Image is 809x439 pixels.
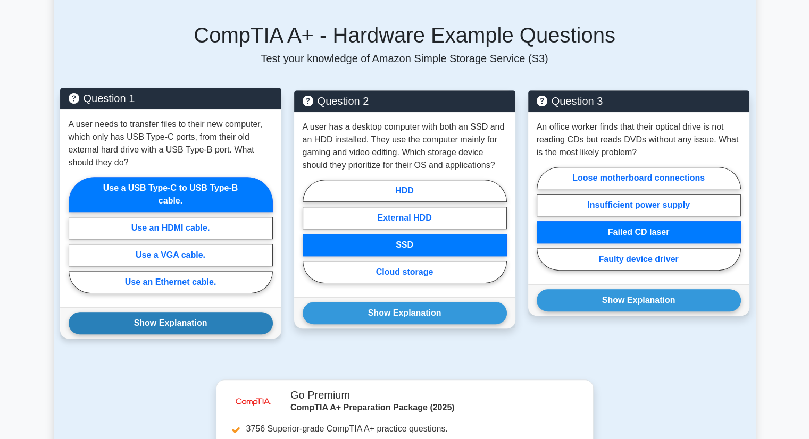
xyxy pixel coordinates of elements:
[537,167,741,189] label: Loose motherboard connections
[303,207,507,229] label: External HDD
[537,121,741,159] p: An office worker finds that their optical drive is not reading CDs but reads DVDs without any iss...
[60,22,749,48] h5: CompTIA A+ - Hardware Example Questions
[69,271,273,293] label: Use an Ethernet cable.
[69,217,273,239] label: Use an HDMI cable.
[537,289,741,311] button: Show Explanation
[303,234,507,256] label: SSD
[303,302,507,324] button: Show Explanation
[69,312,273,334] button: Show Explanation
[537,194,741,216] label: Insufficient power supply
[303,121,507,172] p: A user has a desktop computer with both an SSD and an HDD installed. They use the computer mainly...
[69,244,273,266] label: Use a VGA cable.
[60,52,749,65] p: Test your knowledge of Amazon Simple Storage Service (S3)
[537,95,741,107] h5: Question 3
[303,180,507,202] label: HDD
[537,221,741,243] label: Failed CD laser
[69,177,273,212] label: Use a USB Type-C to USB Type-B cable.
[537,248,741,271] label: Faulty device driver
[69,118,273,169] p: A user needs to transfer files to their new computer, which only has USB Type-C ports, from their...
[303,95,507,107] h5: Question 2
[303,261,507,283] label: Cloud storage
[69,92,273,105] h5: Question 1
